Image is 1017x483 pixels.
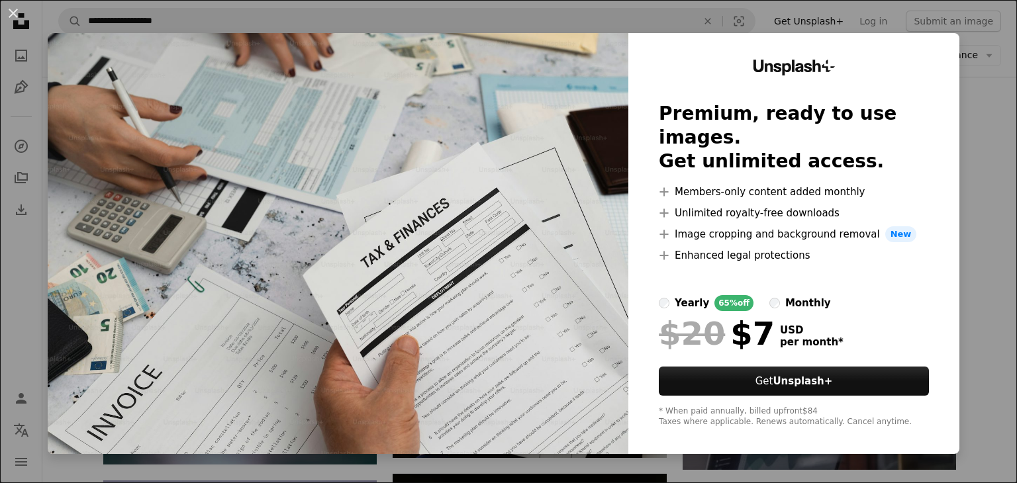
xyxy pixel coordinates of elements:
[773,375,832,387] strong: Unsplash+
[785,295,831,311] div: monthly
[659,102,929,173] h2: Premium, ready to use images. Get unlimited access.
[659,367,929,396] button: GetUnsplash+
[659,316,725,351] span: $20
[769,298,780,308] input: monthly
[885,226,917,242] span: New
[780,324,844,336] span: USD
[659,226,929,242] li: Image cropping and background removal
[659,298,669,308] input: yearly65%off
[659,316,775,351] div: $7
[675,295,709,311] div: yearly
[659,205,929,221] li: Unlimited royalty-free downloads
[780,336,844,348] span: per month *
[659,184,929,200] li: Members-only content added monthly
[659,247,929,263] li: Enhanced legal protections
[659,406,929,427] div: * When paid annually, billed upfront $84 Taxes where applicable. Renews automatically. Cancel any...
[714,295,753,311] div: 65% off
